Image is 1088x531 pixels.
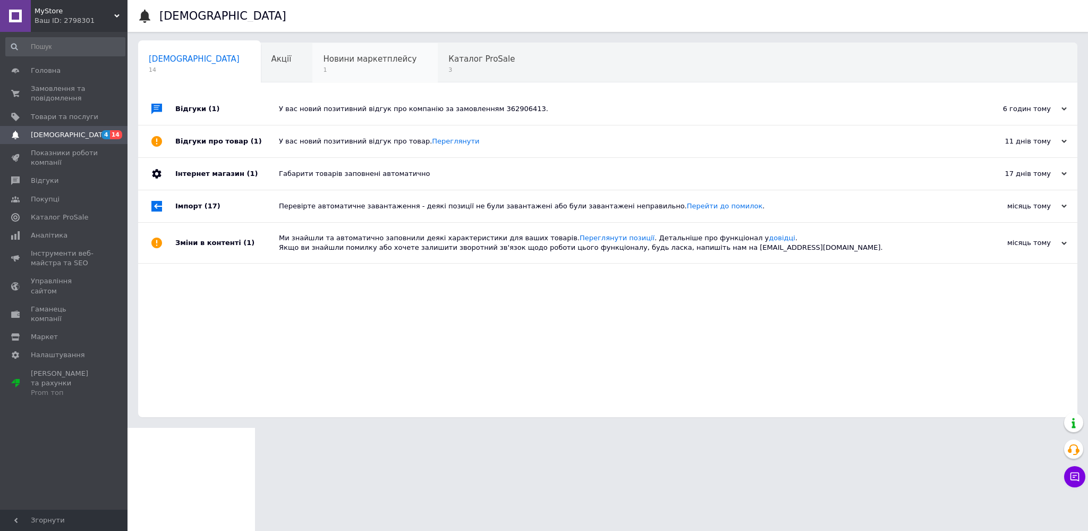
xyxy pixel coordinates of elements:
[279,233,960,252] div: Ми знайшли та автоматично заповнили деякі характеристики для ваших товарів. . Детальніше про функ...
[5,37,125,56] input: Пошук
[687,202,763,210] a: Перейти до помилок
[31,332,58,342] span: Маркет
[35,16,127,26] div: Ваш ID: 2798301
[31,305,98,324] span: Гаманець компанії
[175,93,279,125] div: Відгуки
[175,223,279,263] div: Зміни в контенті
[31,195,59,204] span: Покупці
[960,169,1067,179] div: 17 днів тому
[159,10,286,22] h1: [DEMOGRAPHIC_DATA]
[209,105,220,113] span: (1)
[251,137,262,145] span: (1)
[271,54,292,64] span: Акції
[149,66,240,74] span: 14
[31,350,85,360] span: Налаштування
[31,213,88,222] span: Каталог ProSale
[31,112,98,122] span: Товари та послуги
[31,148,98,167] span: Показники роботи компанії
[960,201,1067,211] div: місяць тому
[35,6,114,16] span: MyStore
[31,84,98,103] span: Замовлення та повідомлення
[149,54,240,64] span: [DEMOGRAPHIC_DATA]
[432,137,479,145] a: Переглянути
[323,66,416,74] span: 1
[101,130,110,139] span: 4
[175,125,279,157] div: Відгуки про товар
[960,238,1067,248] div: місяць тому
[580,234,654,242] a: Переглянути позиції
[1064,466,1085,487] button: Чат з покупцем
[205,202,220,210] span: (17)
[31,66,61,75] span: Головна
[31,231,67,240] span: Аналітика
[31,176,58,186] span: Відгуки
[323,54,416,64] span: Новини маркетплейсу
[960,104,1067,114] div: 6 годин тому
[279,104,960,114] div: У вас новий позитивний відгук про компанію за замовленням 362906413.
[769,234,795,242] a: довідці
[31,388,98,398] div: Prom топ
[448,54,515,64] span: Каталог ProSale
[31,130,109,140] span: [DEMOGRAPHIC_DATA]
[448,66,515,74] span: 3
[175,190,279,222] div: Імпорт
[175,158,279,190] div: Інтернет магазин
[279,169,960,179] div: Габарити товарів заповнені автоматично
[960,137,1067,146] div: 11 днів тому
[31,369,98,398] span: [PERSON_NAME] та рахунки
[31,249,98,268] span: Інструменти веб-майстра та SEO
[110,130,122,139] span: 14
[243,239,254,247] span: (1)
[31,276,98,296] span: Управління сайтом
[279,137,960,146] div: У вас новий позитивний відгук про товар.
[279,201,960,211] div: Перевірте автоматичне завантаження - деякі позиції не були завантажені або були завантажені непра...
[246,170,258,178] span: (1)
